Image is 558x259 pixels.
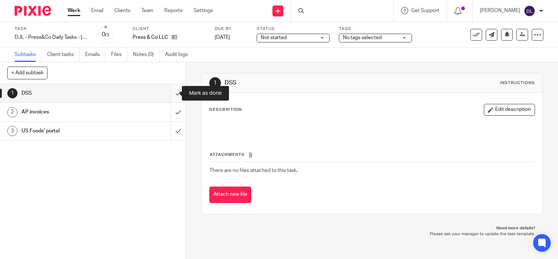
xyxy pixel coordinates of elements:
[91,7,103,14] a: Email
[7,88,18,98] div: 1
[164,7,183,14] a: Reports
[22,88,116,99] h1: DSS
[15,6,51,16] img: Pixie
[524,5,535,17] img: svg%3E
[209,231,535,237] p: Please ask your manager to update the task template.
[15,34,88,41] div: DJL - Press&Co Daily Tasks - [DATE]
[111,48,127,62] a: Files
[215,26,248,32] label: Due by
[209,187,251,203] button: Attach new file
[257,26,330,32] label: Status
[7,107,18,117] div: 2
[209,225,535,231] p: Need more details?
[22,125,116,136] h1: US Foods' portal
[484,104,535,116] button: Edit description
[480,7,520,14] p: [PERSON_NAME]
[209,77,221,89] div: 1
[165,48,193,62] a: Audit logs
[114,7,130,14] a: Clients
[15,26,88,32] label: Task
[411,8,439,13] span: Get Support
[210,153,245,157] span: Attachments
[339,26,412,32] label: Tags
[47,48,80,62] a: Client tasks
[105,33,109,37] small: /3
[7,126,18,136] div: 3
[500,80,535,86] div: Instructions
[225,79,387,87] h1: DSS
[215,35,230,40] span: [DATE]
[210,168,298,173] span: There are no files attached to this task.
[343,35,382,40] span: No tags selected
[141,7,153,14] a: Team
[261,35,287,40] span: Not started
[102,30,109,39] div: 0
[15,34,88,41] div: DJL - Press&amp;Co Daily Tasks - Wednesday
[15,48,42,62] a: Subtasks
[133,48,160,62] a: Notes (0)
[22,106,116,117] h1: AP invoices
[85,48,106,62] a: Emails
[68,7,80,14] a: Work
[194,7,213,14] a: Settings
[7,67,47,79] button: + Add subtask
[133,26,206,32] label: Client
[133,34,168,41] p: Press & Co LLC
[209,107,242,113] p: Description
